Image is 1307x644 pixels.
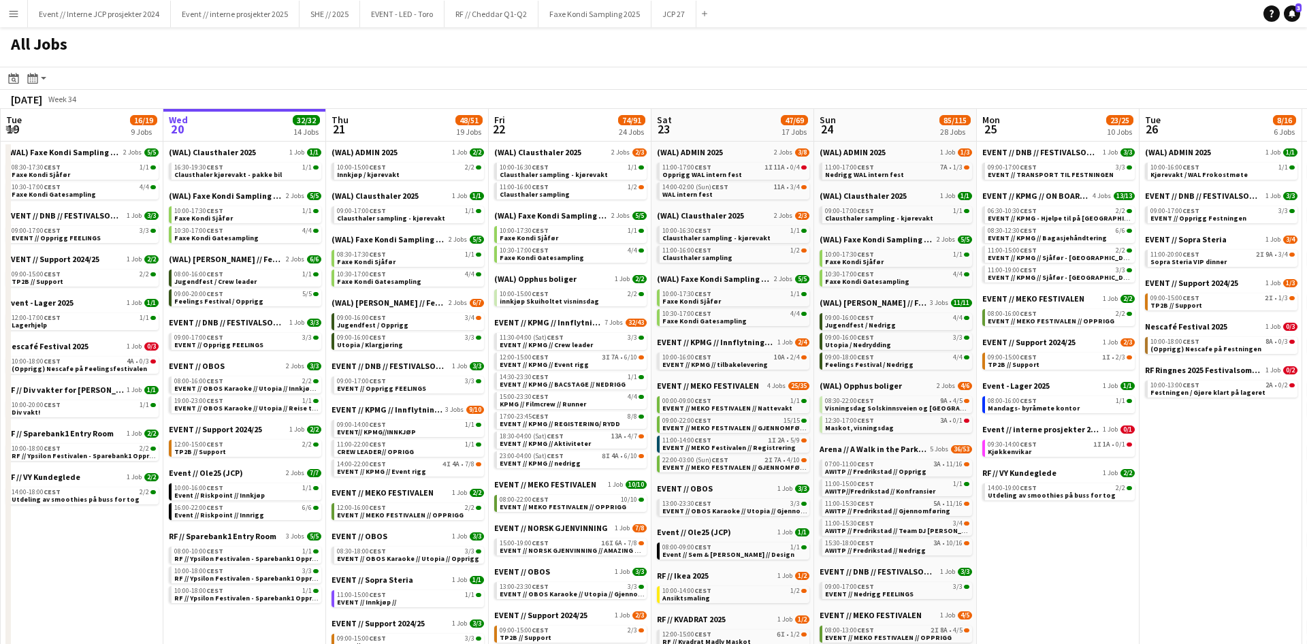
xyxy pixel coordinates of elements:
[500,163,644,178] a: 10:00-16:30CEST1/1Clausthaler sampling - kjørevakt
[1150,208,1199,214] span: 09:00-17:00
[1265,236,1280,244] span: 1 Job
[825,277,909,286] span: Faxe Kondi Gatesampling
[169,254,283,264] span: (WAL) Hansa Borg // Festivalsommer
[500,226,644,242] a: 10:00-17:30CEST1/1Faxe Kondi Sjåfør
[662,182,807,198] a: 14:00-02:00 (Sun)CEST11A•3/4WAL intern fest
[774,148,792,157] span: 2 Jobs
[1020,206,1037,215] span: CEST
[174,270,319,285] a: 08:00-16:00CEST1/1Jugendfest / Crew leader
[1182,250,1199,259] span: CEST
[1145,278,1238,288] span: EVENT // Support 2024/25
[140,164,149,171] span: 1/1
[494,147,581,157] span: (WAL) Clausthaler 2025
[337,208,386,214] span: 09:00-17:00
[1150,170,1248,179] span: Kjørevakt / WAL Frokostmøte
[337,250,481,265] a: 08:30-17:30CEST1/1Faxe Kondi Sjåfør
[332,234,446,244] span: (WAL) Faxe Kondi Sampling 2025
[500,234,558,242] span: Faxe Kondi Sjåfør
[1145,147,1211,157] span: (WAL) ADMIN 2025
[820,191,907,201] span: (WAL) Clausthaler 2025
[628,184,637,191] span: 1/2
[1116,267,1125,274] span: 3/3
[632,148,647,157] span: 2/3
[174,289,319,305] a: 09:00-20:00CEST5/5Feelings Festival / Opprigg
[988,273,1137,282] span: EVENT // KPMG // Sjåfør - Gøteborg
[169,191,321,201] a: (WAL) Faxe Kondi Sampling 20252 Jobs5/5
[662,190,713,199] span: WAL intern fest
[12,190,96,199] span: Faxe Kondi Gatesampling
[206,163,223,172] span: CEST
[1256,251,1264,258] span: 2I
[825,270,969,285] a: 10:30-17:00CEST4/4Faxe Kondi Gatesampling
[958,148,972,157] span: 1/3
[500,253,584,262] span: Faxe Kondi Gatesampling
[302,227,312,234] span: 4/4
[174,164,223,171] span: 16:30-19:30
[140,184,149,191] span: 4/4
[988,267,1037,274] span: 11:00-19:00
[628,164,637,171] span: 1/1
[857,270,874,278] span: CEST
[657,210,744,221] span: (WAL) Clausthaler 2025
[857,163,874,172] span: CEST
[1145,147,1297,191] div: (WAL) ADMIN 20251 Job1/110:00-16:00CEST1/1Kjørevakt / WAL Frokostmøte
[982,191,1135,201] a: EVENT // KPMG // ON BOARDING4 Jobs13/13
[174,208,223,214] span: 10:00-17:30
[662,253,732,262] span: Clausthaler sampling
[44,163,61,172] span: CEST
[44,182,61,191] span: CEST
[657,147,723,157] span: (WAL) ADMIN 2025
[820,234,972,244] a: (WAL) Faxe Kondi Sampling 20252 Jobs5/5
[500,227,549,234] span: 10:00-17:30
[774,184,785,191] span: 11A
[6,210,159,221] a: EVENT // DNB // FESTIVALSOMMER 20251 Job3/3
[1283,279,1297,287] span: 1/3
[820,147,972,191] div: (WAL) ADMIN 20251 Job1/311:00-17:00CEST7A•1/3Nedrigg WAL intern fest
[1020,265,1037,274] span: CEST
[28,1,171,27] button: Event // Interne JCP prosjekter 2024
[820,234,972,297] div: (WAL) Faxe Kondi Sampling 20252 Jobs5/510:00-17:30CEST1/1Faxe Kondi Sjåfør10:30-17:00CEST4/4Faxe ...
[12,164,61,171] span: 08:30-17:30
[937,236,955,244] span: 2 Jobs
[790,164,800,171] span: 0/4
[337,251,386,258] span: 08:30-17:30
[1145,147,1297,157] a: (WAL) ADMIN 20251 Job1/1
[825,206,969,222] a: 09:00-17:00CEST1/1Clausthaler sampling - kjørevakt
[982,147,1100,157] span: EVENT // DNB // FESTIVALSOMMER 2025
[332,147,398,157] span: (WAL) ADMIN 2025
[169,254,321,264] a: (WAL) [PERSON_NAME] // Festivalsommer2 Jobs6/6
[332,147,484,157] a: (WAL) ADMIN 20251 Job2/2
[12,163,156,178] a: 08:30-17:30CEST1/1Faxe Kondi Sjåfør
[1145,191,1297,201] a: EVENT // DNB // FESTIVALSOMMER 20251 Job3/3
[988,253,1137,262] span: EVENT // KPMG // Sjåfør - Fornebu
[337,170,400,179] span: Innkjøp / kjørevakt
[628,227,637,234] span: 1/1
[494,274,647,317] div: (WAL) Opphus boliger1 Job2/210:00-15:00CEST2/2innkjøp Skuiholtet visninsdag
[857,206,874,215] span: CEST
[694,163,711,172] span: CEST
[494,210,609,221] span: (WAL) Faxe Kondi Sampling 2025
[1182,206,1199,215] span: CEST
[12,227,61,234] span: 09:00-17:00
[369,163,386,172] span: CEST
[657,210,809,274] div: (WAL) Clausthaler 20252 Jobs2/310:00-16:30CEST1/1Clausthaler sampling - kjørevakt11:00-16:00CEST1...
[452,148,467,157] span: 1 Job
[337,277,421,286] span: Faxe Kondi Gatesampling
[360,1,445,27] button: EVENT - LED - Toro
[825,257,884,266] span: Faxe Kondi Sjåfør
[445,1,538,27] button: RF // Cheddar Q1-Q2
[1283,236,1297,244] span: 3/4
[1145,234,1297,244] a: EVENT // Sopra Steria1 Job3/4
[206,226,223,235] span: CEST
[532,226,549,235] span: CEST
[795,148,809,157] span: 3/8
[332,147,484,191] div: (WAL) ADMIN 20251 Job2/210:00-15:00CEST2/2Innkjøp / kjørevakt
[12,234,101,242] span: EVENT // Opprigg FEELINGS
[657,274,771,284] span: (WAL) Faxe Kondi Sampling 2025
[694,226,711,235] span: CEST
[774,212,792,220] span: 2 Jobs
[1283,192,1297,200] span: 3/3
[1265,279,1280,287] span: 1 Job
[988,247,1037,254] span: 11:00-15:00
[140,271,149,278] span: 2/2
